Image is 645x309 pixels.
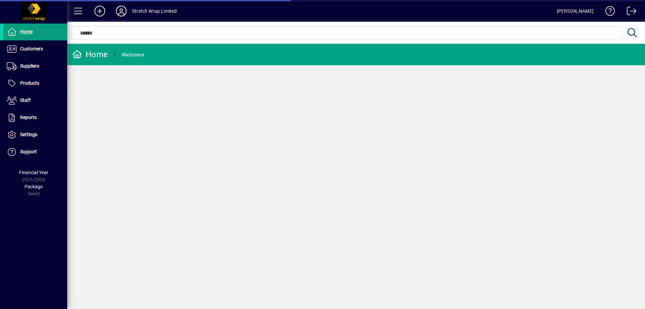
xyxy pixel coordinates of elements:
a: Settings [3,126,67,143]
a: Support [3,144,67,160]
div: Welcome [122,49,144,60]
span: Financial Year [19,170,48,175]
span: Package [25,184,43,189]
a: Logout [622,1,637,23]
button: Profile [111,5,132,17]
div: Home [72,49,108,60]
span: Home [20,29,33,34]
a: Knowledge Base [600,1,615,23]
div: [PERSON_NAME] [557,6,594,16]
span: Reports [20,115,37,120]
span: Products [20,80,39,86]
a: Suppliers [3,58,67,75]
span: Customers [20,46,43,51]
a: Customers [3,41,67,57]
a: Reports [3,109,67,126]
div: Stretch Wrap Limited [132,6,177,16]
a: Products [3,75,67,92]
button: Add [89,5,111,17]
span: Staff [20,98,31,103]
span: Suppliers [20,63,39,69]
span: Support [20,149,37,154]
a: Staff [3,92,67,109]
span: Settings [20,132,37,137]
